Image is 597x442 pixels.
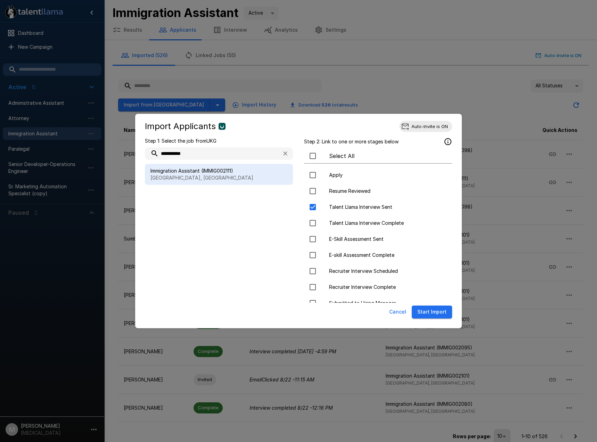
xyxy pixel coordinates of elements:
span: E-skill Assessment Complete [329,252,447,259]
div: E-skill Assessment Complete [304,248,452,262]
div: Submitted to Hiring Manager [304,296,452,310]
p: Step 1: Select the job from UKG [145,137,293,144]
span: E-Skill Assessment Sent [329,236,447,243]
span: Apply [329,172,447,179]
div: Recruiter Interview Complete [304,280,452,294]
span: Submitted to Hiring Manager [329,300,447,307]
button: Start Import [412,306,452,318]
span: Talent Llama Interview Sent [329,204,447,211]
span: Select All [329,152,447,160]
span: Resume Reviewed [329,188,447,195]
p: Step 2: Link to one or more stages below [304,138,399,145]
span: Recruiter Interview Scheduled [329,268,447,275]
span: Recruiter Interview Complete [329,284,447,291]
img: ukg_logo.jpeg [219,123,226,130]
div: Apply [304,168,452,182]
h5: Import Applicants [145,121,216,132]
div: Select All [304,149,452,164]
div: E-Skill Assessment Sent [304,232,452,246]
p: [GEOGRAPHIC_DATA], [GEOGRAPHIC_DATA] [150,174,287,181]
span: Auto-Invite is ON [407,124,452,129]
div: Talent Llama Interview Sent [304,200,452,214]
div: Resume Reviewed [304,184,452,198]
div: Recruiter Interview Scheduled [304,264,452,278]
span: Immigration Assistant (IMMIG002111) [150,167,287,174]
button: Cancel [386,306,409,318]
svg: Applicants that are currently in these stages will be imported. [444,137,452,146]
div: Immigration Assistant (IMMIG002111)[GEOGRAPHIC_DATA], [GEOGRAPHIC_DATA] [145,164,293,185]
span: Talent Llama Interview Complete [329,220,447,227]
div: Talent Llama Interview Complete [304,216,452,230]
